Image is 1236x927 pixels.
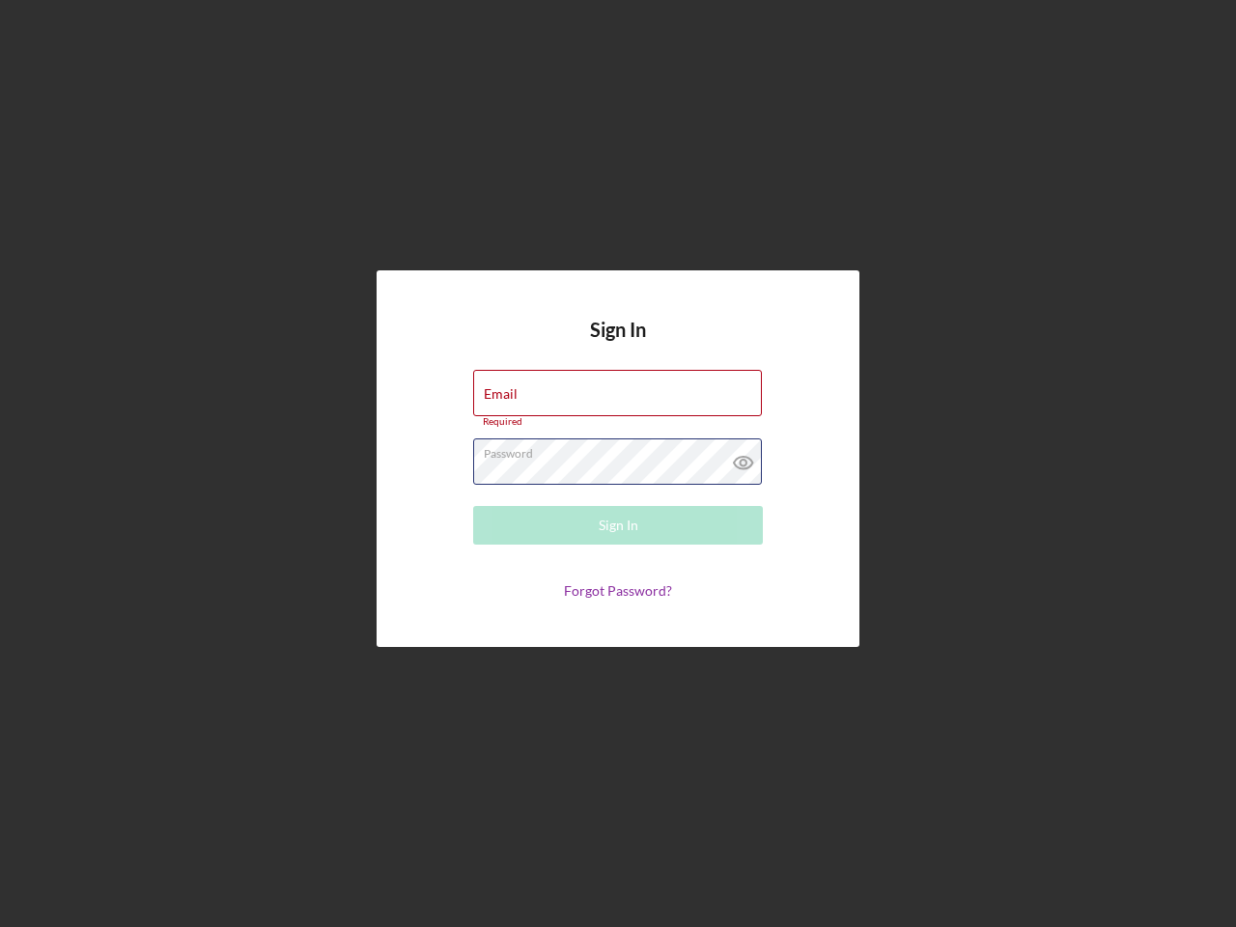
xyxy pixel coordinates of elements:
div: Required [473,416,763,428]
label: Password [484,439,762,461]
button: Sign In [473,506,763,545]
h4: Sign In [590,319,646,370]
label: Email [484,386,518,402]
div: Sign In [599,506,638,545]
a: Forgot Password? [564,582,672,599]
